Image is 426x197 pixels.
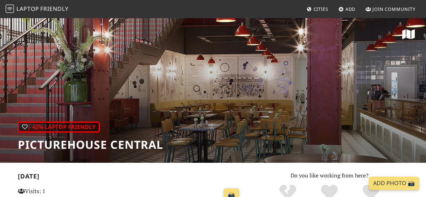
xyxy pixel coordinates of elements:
[16,5,39,13] span: Laptop
[304,3,331,15] a: Cities
[40,5,68,13] span: Friendly
[6,5,14,13] img: LaptopFriendly
[345,6,356,12] span: Add
[363,3,418,15] a: Join Community
[18,122,100,133] div: | 42% Laptop Friendly
[251,171,408,180] p: Do you like working from here?
[336,3,358,15] a: Add
[372,6,415,12] span: Join Community
[314,6,328,12] span: Cities
[18,173,242,183] h2: [DATE]
[6,3,69,15] a: LaptopFriendly LaptopFriendly
[18,138,163,151] h1: Picturehouse Central
[369,177,419,190] a: Add Photo 📸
